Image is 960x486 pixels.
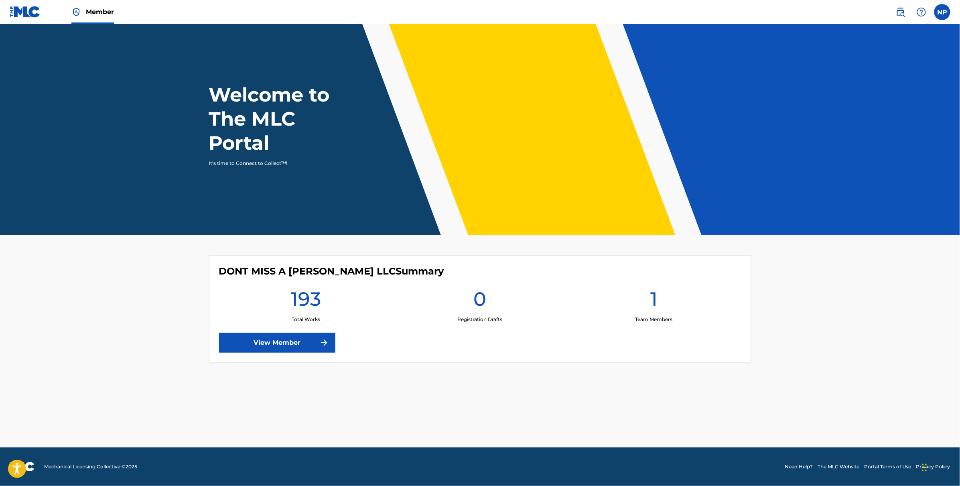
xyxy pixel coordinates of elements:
[457,316,502,323] p: Registration Drafts
[934,4,950,20] div: User Menu
[865,463,911,470] a: Portal Terms of Use
[893,4,909,20] a: Public Search
[71,7,81,17] img: Top Rightsholder
[86,7,114,16] span: Member
[916,463,950,470] a: Privacy Policy
[473,287,486,316] h1: 0
[922,455,927,480] div: Drag
[10,6,41,18] img: MLC Logo
[917,7,926,17] img: help
[635,316,673,323] p: Team Members
[219,265,444,277] h4: DONT MISS A PENNY LLC
[319,338,329,348] img: f7272a7cc735f4ea7f67.svg
[44,463,137,470] span: Mechanical Licensing Collective © 2025
[219,333,335,353] a: View Member
[291,287,321,316] h1: 193
[920,447,960,486] iframe: Chat Widget
[785,463,813,470] a: Need Help?
[209,160,348,167] p: It's time to Connect to Collect™!
[292,316,320,323] p: Total Works
[913,4,930,20] div: Help
[650,287,658,316] h1: 1
[10,462,35,472] img: logo
[896,7,905,17] img: search
[818,463,860,470] a: The MLC Website
[209,83,359,155] h1: Welcome to The MLC Portal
